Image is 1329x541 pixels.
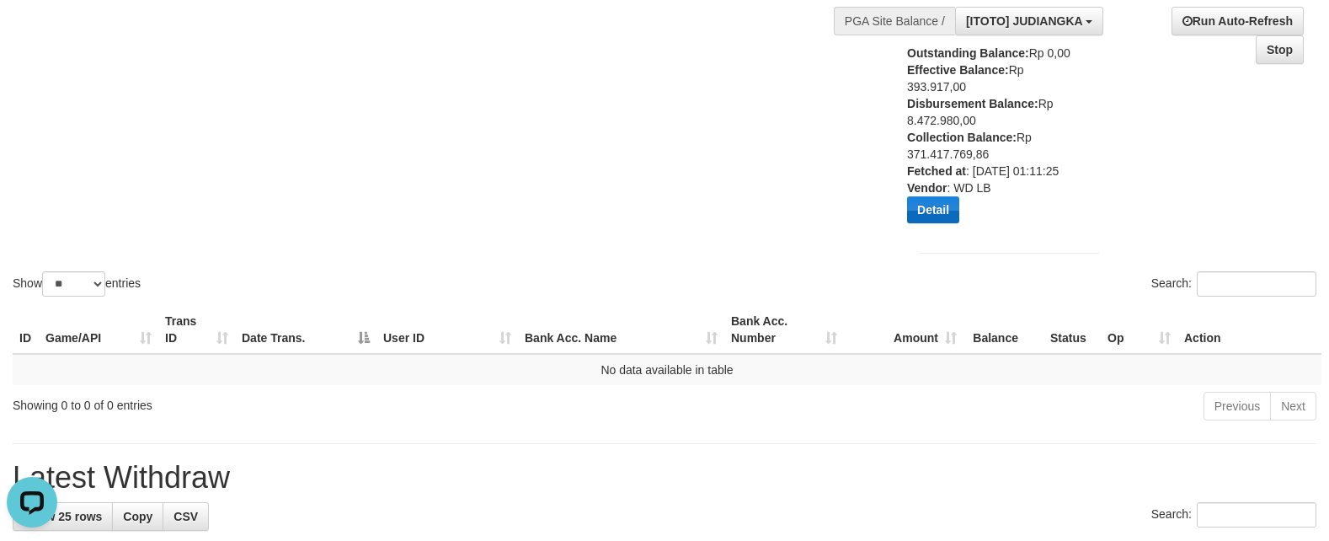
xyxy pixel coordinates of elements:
[13,461,1316,495] h1: Latest Withdraw
[907,181,947,195] b: Vendor
[1151,502,1316,528] label: Search:
[1204,392,1271,420] a: Previous
[1197,271,1316,297] input: Search:
[13,271,141,297] label: Show entries
[173,510,198,523] span: CSV
[123,510,152,523] span: Copy
[907,45,1077,236] div: Rp 0,00 Rp 393.917,00 Rp 8.472.980,00 Rp 371.417.769,86 : [DATE] 01:11:25 : WD LB
[1177,306,1321,354] th: Action
[13,390,542,414] div: Showing 0 to 0 of 0 entries
[963,306,1043,354] th: Balance
[235,306,376,354] th: Date Trans.: activate to sort column descending
[834,7,955,35] div: PGA Site Balance /
[13,354,1321,385] td: No data available in table
[163,502,209,531] a: CSV
[112,502,163,531] a: Copy
[907,63,1009,77] b: Effective Balance:
[907,164,966,178] b: Fetched at
[518,306,724,354] th: Bank Acc. Name: activate to sort column ascending
[907,131,1017,144] b: Collection Balance:
[158,306,235,354] th: Trans ID: activate to sort column ascending
[844,306,963,354] th: Amount: activate to sort column ascending
[376,306,518,354] th: User ID: activate to sort column ascending
[907,196,959,223] button: Detail
[39,306,158,354] th: Game/API: activate to sort column ascending
[907,46,1029,60] b: Outstanding Balance:
[42,271,105,297] select: Showentries
[1256,35,1304,64] a: Stop
[724,306,844,354] th: Bank Acc. Number: activate to sort column ascending
[1270,392,1316,420] a: Next
[1043,306,1101,354] th: Status
[955,7,1103,35] button: [ITOTO] JUDIANGKA
[13,306,39,354] th: ID
[1151,271,1316,297] label: Search:
[1172,7,1304,35] a: Run Auto-Refresh
[1197,502,1316,528] input: Search:
[1101,306,1177,354] th: Op: activate to sort column ascending
[7,7,57,57] button: Open LiveChat chat widget
[966,14,1082,28] span: [ITOTO] JUDIANGKA
[907,97,1038,110] b: Disbursement Balance:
